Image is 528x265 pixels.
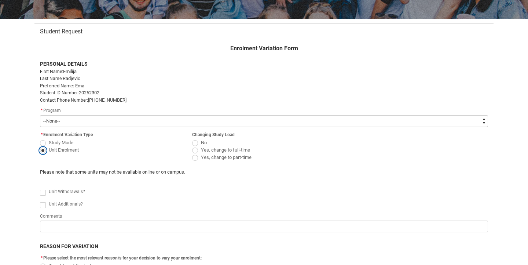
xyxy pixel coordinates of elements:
[40,168,374,176] p: Please note that some units may not be available online or on campus.
[43,132,93,137] span: Enrolment Variation Type
[43,108,61,113] span: Program
[230,45,298,52] strong: Enrolment Variation Form
[41,108,43,113] abbr: required
[41,255,43,261] abbr: required
[40,68,488,75] p: Emilija
[40,69,63,74] span: First Name:
[40,76,63,81] span: Last Name:
[192,132,235,137] span: Changing Study Load
[40,98,88,103] span: Contact Phone Number:
[40,89,488,97] p: 20252302
[40,28,82,35] span: Student Request
[49,202,83,207] span: Unit Additionals?
[49,189,85,194] span: Unit Withdrawals?
[41,132,43,137] abbr: required
[40,83,84,88] span: Preferred Name: Ema
[201,140,207,145] span: No
[40,61,88,67] strong: PERSONAL DETAILS
[49,140,73,145] span: Study Mode
[43,255,202,261] span: Please select the most relevant reason/s for your decision to vary your enrolment:
[40,75,488,82] p: Radjevic
[49,147,79,153] span: Unit Enrolment
[88,97,126,103] span: [PHONE_NUMBER]
[201,147,250,153] span: Yes, change to full-time
[201,155,252,160] span: Yes, change to part-time
[40,214,62,219] span: Comments
[40,90,79,95] span: Student ID Number:
[40,243,98,249] b: REASON FOR VARIATION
